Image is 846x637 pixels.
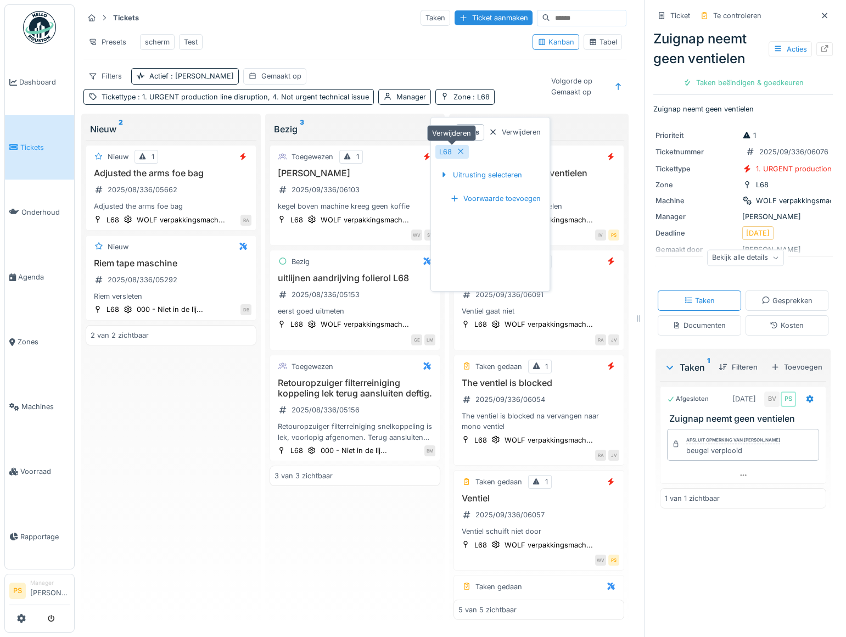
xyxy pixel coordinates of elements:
div: Documenten [673,320,726,331]
div: Ventiel gaat niet [458,306,619,316]
div: Bezig [292,256,310,267]
div: JV [608,334,619,345]
div: Tickettype [655,164,738,174]
div: Test [184,37,198,47]
div: WOLF verpakkingsmach... [321,319,409,329]
div: The ventiel is blocked na vervangen naar mono ventiel [458,411,619,432]
div: 2025/08/336/05662 [108,185,177,195]
div: L68 [290,215,303,225]
div: Manager [30,579,70,587]
div: Deadline [655,228,738,238]
div: Manager [655,211,738,222]
div: L68 [474,319,487,329]
div: Manager [396,92,426,102]
div: Tickettype [102,92,369,102]
div: L68 [474,540,487,550]
div: Verwijderen [484,125,545,139]
div: Filters [83,68,127,84]
div: RA [240,215,251,226]
div: 2 van 2 zichtbaar [91,330,149,340]
div: 5 van 5 zichtbaar [458,605,517,615]
div: Zuignap neemt geen ventielen [653,29,833,69]
div: 1 [152,152,154,162]
div: L68 [290,319,303,329]
div: L68 [474,435,487,445]
div: Verwijderen [427,125,476,141]
div: 000 - Niet in de lij... [137,304,203,315]
li: [PERSON_NAME] [30,579,70,602]
div: Kanban [537,37,574,47]
div: Afsluit opmerking van [PERSON_NAME] [686,437,780,444]
li: PS [9,583,26,599]
span: : L68 [470,93,490,101]
div: Presets [83,34,131,50]
div: Ticketnummer [655,147,738,157]
div: Nieuw [90,122,252,136]
span: Voorraad [20,466,70,477]
h3: The ventiel is blocked [458,378,619,388]
div: WOLF verpakkingsmach... [505,435,593,445]
div: WOLF verpakkingsmach... [505,540,593,550]
div: PS [781,392,796,407]
div: L68 [290,445,303,456]
div: 2025/09/336/06057 [475,510,545,520]
div: Acties [769,41,812,57]
span: Dashboard [19,77,70,87]
span: Machines [21,401,70,412]
div: LM [424,334,435,345]
sup: 2 [119,122,123,136]
h3: Riem tape maschine [91,258,251,269]
div: Tabel [589,37,617,47]
div: 1 [742,130,756,141]
div: 2025/08/336/05156 [292,405,360,415]
div: [DATE] [732,394,756,404]
div: 1 [545,361,548,372]
p: Zuignap neemt geen ventielen [653,104,833,114]
div: 2025/09/336/06103 [292,185,360,195]
div: Adjusted the arms foe bag [91,201,251,211]
h3: Ventiel [458,493,619,504]
div: 2025/08/336/05153 [292,289,360,300]
div: Taken beëindigen & goedkeuren [679,75,808,90]
sup: 3 [300,122,304,136]
span: Rapportage [20,532,70,542]
div: L68 [756,180,769,190]
span: Tickets [20,142,70,153]
div: Taken gedaan [475,477,522,487]
div: WOLF verpakkingsmach... [505,319,593,329]
div: Gesprekken [761,295,813,306]
div: SV [424,230,435,241]
div: 1 [356,152,359,162]
div: scherm [145,37,170,47]
div: WOLF verpakkingsmach... [137,215,225,225]
div: Kosten [770,320,804,331]
div: Taken [684,295,715,306]
div: WV [595,555,606,566]
div: Toegewezen [292,152,333,162]
div: [DATE] [746,228,770,238]
div: Retouropzuiger filterreiniging snelkoppeling is lek, voorlopig afgenomen. Terug aansluiten vast o... [274,421,435,442]
div: Zone [453,92,490,102]
div: Voorwaarde toevoegen [446,191,545,206]
h3: Zuignap neemt geen ventielen [669,414,821,424]
div: 2025/09/336/06091 [475,289,544,300]
span: Agenda [18,272,70,282]
strong: is [474,127,479,137]
div: BM [424,445,435,456]
div: Taken gedaan [475,361,522,372]
h3: Adjusted the arms foe bag [91,168,251,178]
div: Prioriteit [655,130,738,141]
div: Ventiel schuift niet door [458,526,619,537]
div: RA [595,334,606,345]
div: Toevoegen [766,360,827,375]
span: Onderhoud [21,207,70,217]
div: Zone [655,180,738,190]
div: Riem versleten [91,291,251,301]
div: L68 [107,215,119,225]
div: RA [595,450,606,461]
div: 2025/09/336/06054 [475,394,545,405]
div: JV [608,450,619,461]
div: Bekijk alle details [707,250,784,266]
div: IV [595,230,606,241]
div: Toegewezen [292,361,333,372]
